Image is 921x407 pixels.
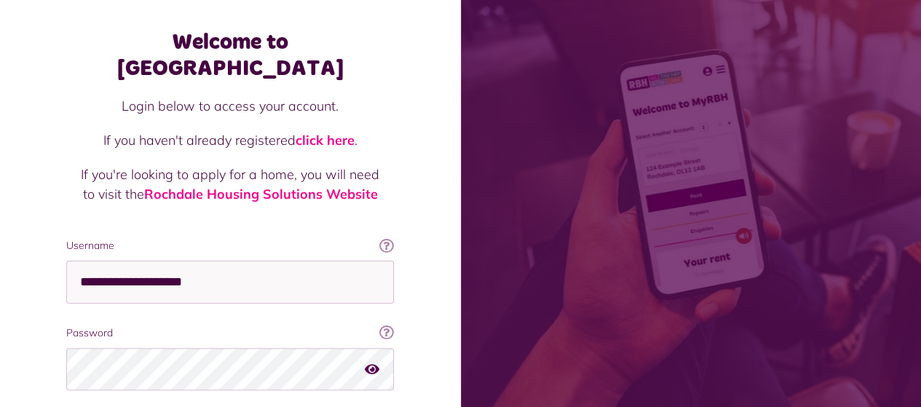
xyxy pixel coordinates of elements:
[81,130,379,150] p: If you haven't already registered .
[66,325,394,341] label: Password
[66,238,394,253] label: Username
[81,96,379,116] p: Login below to access your account.
[81,165,379,204] p: If you're looking to apply for a home, you will need to visit the
[66,29,394,82] h1: Welcome to [GEOGRAPHIC_DATA]
[144,186,378,202] a: Rochdale Housing Solutions Website
[296,132,355,149] a: click here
